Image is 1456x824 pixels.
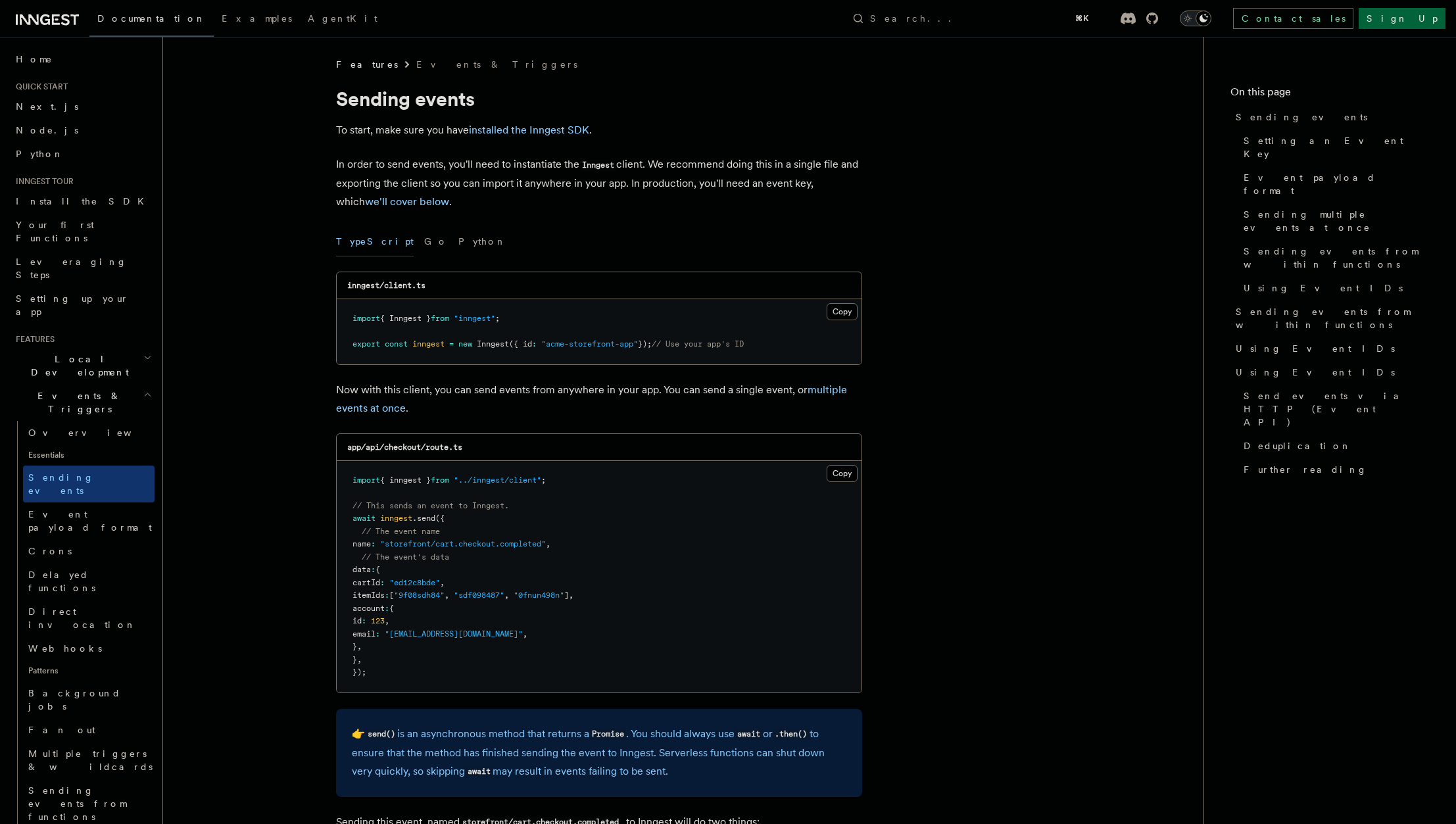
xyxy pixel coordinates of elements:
[16,101,78,112] span: Next.js
[1238,384,1430,434] a: Send events via HTTP (Event API)
[412,514,435,523] span: .send
[336,381,862,418] p: Now with this client, you can send events from anywhere in your app. You can send a single event,...
[23,466,155,502] a: Sending events
[11,213,155,250] a: Your first Functions
[1359,8,1445,29] a: Sign Up
[352,475,380,485] span: import
[495,314,500,323] span: ;
[827,465,858,482] button: Copy
[352,642,357,651] span: }
[28,606,136,630] span: Direct invocation
[1236,305,1430,331] span: Sending events from within functions
[1244,171,1430,197] span: Event payload format
[16,149,64,159] span: Python
[28,688,121,712] span: Background jobs
[454,475,541,485] span: "../inngest/client"
[579,160,616,171] code: Inngest
[1230,360,1430,384] a: Using Event IDs
[352,616,362,625] span: id
[347,281,425,290] code: inngest/client.ts
[11,47,155,71] a: Home
[469,124,589,136] a: installed the Inngest SDK
[1230,105,1430,129] a: Sending events
[1238,434,1430,458] a: Deduplication
[11,334,55,345] span: Features
[23,502,155,539] a: Event payload format
[371,565,376,574] span: :
[546,539,550,548] span: ,
[336,227,414,256] button: TypeScript
[1244,439,1351,452] span: Deduplication
[23,742,155,779] a: Multiple triggers & wildcards
[569,591,573,600] span: ,
[380,539,546,548] span: "storefront/cart.checkout.completed"
[352,339,380,349] span: export
[465,766,493,777] code: await
[454,591,504,600] span: "sdf098487"
[352,655,357,664] span: }
[16,125,78,135] span: Node.js
[1180,11,1211,26] button: Toggle dark mode
[394,591,445,600] span: "9f08sdh84"
[376,565,380,574] span: {
[380,578,385,587] span: :
[23,600,155,637] a: Direct invocation
[11,189,155,213] a: Install the SDK
[380,314,431,323] span: { Inngest }
[389,604,394,613] span: {
[352,667,366,677] span: });
[564,591,569,600] span: ]
[371,539,376,548] span: :
[11,287,155,324] a: Setting up your app
[11,176,74,187] span: Inngest tour
[412,339,445,349] span: inngest
[1073,12,1091,25] kbd: ⌘K
[308,13,377,24] span: AgentKit
[28,785,126,822] span: Sending events from functions
[362,552,449,562] span: // The event's data
[28,725,95,735] span: Fan out
[1233,8,1353,29] a: Contact sales
[23,637,155,660] a: Webhooks
[11,82,68,92] span: Quick start
[28,643,102,654] span: Webhooks
[589,729,626,740] code: Promise
[1230,300,1430,337] a: Sending events from within functions
[16,293,129,317] span: Setting up your app
[300,4,385,36] a: AgentKit
[514,591,564,600] span: "0fnun498n"
[11,250,155,287] a: Leveraging Steps
[352,514,376,523] span: await
[16,256,127,280] span: Leveraging Steps
[1238,276,1430,300] a: Using Event IDs
[1244,134,1430,160] span: Setting an Event Key
[336,121,862,139] p: To start, make sure you have .
[380,475,431,485] span: { inngest }
[352,501,509,510] span: // This sends an event to Inngest.
[389,578,440,587] span: "ed12c8bde"
[1244,208,1430,234] span: Sending multiple events at once
[541,475,546,485] span: ;
[365,195,449,208] a: we'll cover below
[652,339,744,349] span: // Use your app's ID
[523,629,527,639] span: ,
[28,748,153,772] span: Multiple triggers & wildcards
[352,725,846,781] p: 👉 is an asynchronous method that returns a . You should always use or to ensure that the method h...
[352,604,385,613] span: account
[23,421,155,445] a: Overview
[431,314,449,323] span: from
[11,389,143,416] span: Events & Triggers
[385,591,389,600] span: :
[362,527,440,536] span: // The event name
[16,53,53,66] span: Home
[23,660,155,681] span: Patterns
[23,718,155,742] a: Fan out
[454,314,495,323] span: "inngest"
[89,4,214,37] a: Documentation
[385,629,523,639] span: "[EMAIL_ADDRESS][DOMAIN_NAME]"
[28,472,94,496] span: Sending events
[357,642,362,651] span: ,
[28,509,152,533] span: Event payload format
[1244,463,1367,476] span: Further reading
[385,604,389,613] span: :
